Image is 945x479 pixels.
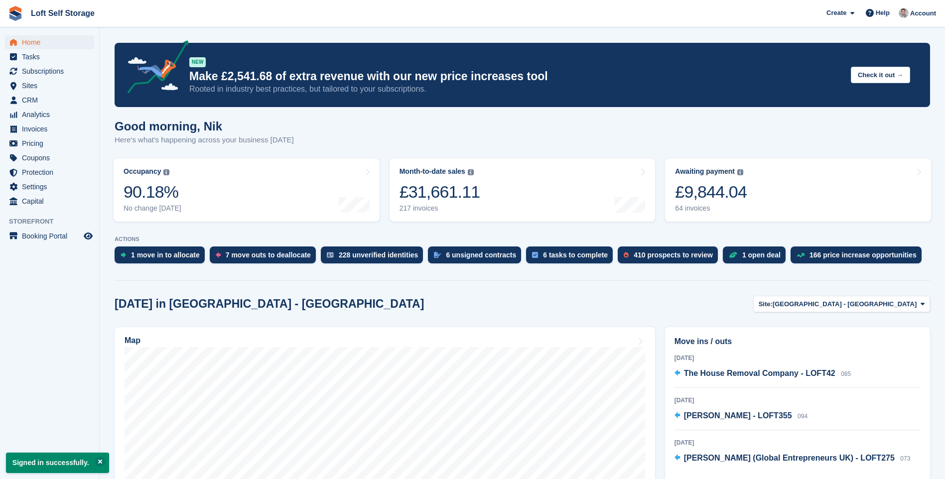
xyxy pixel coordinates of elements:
a: menu [5,165,94,179]
div: No change [DATE] [124,204,181,213]
a: menu [5,151,94,165]
img: Nik Williams [899,8,909,18]
p: Signed in successfully. [6,453,109,473]
a: 1 open deal [723,246,791,268]
img: contract_signature_icon-13c848040528278c33f63329250d36e43548de30e8caae1d1a13099fd9432cc5.svg [434,252,441,258]
span: CRM [22,93,82,107]
img: icon-info-grey-7440780725fd019a000dd9b08b2336e03edf1995a4989e88bcd33f0948082b44.svg [737,169,743,175]
span: Settings [22,180,82,194]
a: menu [5,50,94,64]
a: menu [5,136,94,150]
h2: [DATE] in [GEOGRAPHIC_DATA] - [GEOGRAPHIC_DATA] [115,297,424,311]
a: 6 unsigned contracts [428,246,526,268]
img: price_increase_opportunities-93ffe204e8149a01c8c9dc8f82e8f89637d9d84a8eef4429ea346261dce0b2c0.svg [797,253,805,257]
h2: Map [125,336,140,345]
button: Check it out → [851,67,910,83]
span: Pricing [22,136,82,150]
a: 6 tasks to complete [526,246,618,268]
img: deal-1b604bf984904fb50ccaf53a9ad4b4a5d6e5aea283cecdc64d6e3604feb123c2.svg [729,251,737,258]
div: [DATE] [675,438,921,447]
span: Home [22,35,82,49]
span: Help [876,8,890,18]
div: Awaiting payment [675,167,735,176]
a: menu [5,180,94,194]
span: Account [910,8,936,18]
p: Here's what's happening across your business [DATE] [115,134,294,146]
span: Capital [22,194,82,208]
a: menu [5,122,94,136]
span: [PERSON_NAME] - LOFT355 [684,411,792,420]
a: 228 unverified identities [321,246,428,268]
span: Tasks [22,50,82,64]
div: 6 tasks to complete [543,251,608,259]
a: menu [5,79,94,93]
span: Invoices [22,122,82,136]
a: Loft Self Storage [27,5,99,21]
div: 7 move outs to deallocate [226,251,311,259]
span: The House Removal Company - LOFT42 [684,369,835,377]
a: Awaiting payment £9,844.04 64 invoices [665,158,931,222]
span: Subscriptions [22,64,82,78]
a: menu [5,93,94,107]
img: verify_identity-adf6edd0f0f0b5bbfe63781bf79b02c33cf7c696d77639b501bdc392416b5a36.svg [327,252,334,258]
a: menu [5,229,94,243]
img: prospect-51fa495bee0391a8d652442698ab0144808aea92771e9ea1ae160a38d050c398.svg [624,252,629,258]
a: Month-to-date sales £31,661.11 217 invoices [390,158,656,222]
a: menu [5,35,94,49]
span: [GEOGRAPHIC_DATA] - [GEOGRAPHIC_DATA] [773,299,917,309]
a: 410 prospects to review [618,246,723,268]
div: 166 price increase opportunities [810,251,917,259]
p: ACTIONS [115,236,930,242]
img: icon-info-grey-7440780725fd019a000dd9b08b2336e03edf1995a4989e88bcd33f0948082b44.svg [468,169,474,175]
a: The House Removal Company - LOFT42 085 [675,367,851,380]
div: NEW [189,57,206,67]
div: 228 unverified identities [339,251,418,259]
a: [PERSON_NAME] - LOFT355 094 [675,410,808,423]
span: 073 [900,455,910,462]
div: 217 invoices [400,204,480,213]
a: menu [5,64,94,78]
span: Create [826,8,846,18]
span: 085 [841,370,851,377]
a: menu [5,194,94,208]
span: Sites [22,79,82,93]
div: [DATE] [675,354,921,362]
a: 166 price increase opportunities [791,246,927,268]
span: Coupons [22,151,82,165]
span: Site: [759,299,773,309]
span: [PERSON_NAME] (Global Entrepreneurs UK) - LOFT275 [684,454,895,462]
a: [PERSON_NAME] (Global Entrepreneurs UK) - LOFT275 073 [675,452,911,465]
img: icon-info-grey-7440780725fd019a000dd9b08b2336e03edf1995a4989e88bcd33f0948082b44.svg [163,169,169,175]
div: Occupancy [124,167,161,176]
h1: Good morning, Nik [115,120,294,133]
span: 094 [798,413,808,420]
div: 6 unsigned contracts [446,251,516,259]
div: 1 open deal [742,251,781,259]
div: 90.18% [124,182,181,202]
div: 1 move in to allocate [131,251,200,259]
a: menu [5,108,94,121]
div: Month-to-date sales [400,167,465,176]
span: Booking Portal [22,229,82,243]
div: [DATE] [675,396,921,405]
div: 64 invoices [675,204,747,213]
img: price-adjustments-announcement-icon-8257ccfd72463d97f412b2fc003d46551f7dbcb40ab6d574587a9cd5c0d94... [119,40,189,97]
a: 1 move in to allocate [115,246,210,268]
div: £9,844.04 [675,182,747,202]
p: Make £2,541.68 of extra revenue with our new price increases tool [189,69,843,84]
img: move_outs_to_deallocate_icon-f764333ba52eb49d3ac5e1228854f67142a1ed5810a6f6cc68b1a99e826820c5.svg [216,252,221,258]
span: Analytics [22,108,82,121]
a: Preview store [82,230,94,242]
span: Storefront [9,217,99,227]
span: Protection [22,165,82,179]
img: stora-icon-8386f47178a22dfd0bd8f6a31ec36ba5ce8667c1dd55bd0f319d3a0aa187defe.svg [8,6,23,21]
p: Rooted in industry best practices, but tailored to your subscriptions. [189,84,843,95]
a: Occupancy 90.18% No change [DATE] [114,158,380,222]
div: £31,661.11 [400,182,480,202]
button: Site: [GEOGRAPHIC_DATA] - [GEOGRAPHIC_DATA] [753,296,930,312]
a: 7 move outs to deallocate [210,246,321,268]
div: 410 prospects to review [634,251,713,259]
h2: Move ins / outs [675,336,921,348]
img: move_ins_to_allocate_icon-fdf77a2bb77ea45bf5b3d319d69a93e2d87916cf1d5bf7949dd705db3b84f3ca.svg [121,252,126,258]
img: task-75834270c22a3079a89374b754ae025e5fb1db73e45f91037f5363f120a921f8.svg [532,252,538,258]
